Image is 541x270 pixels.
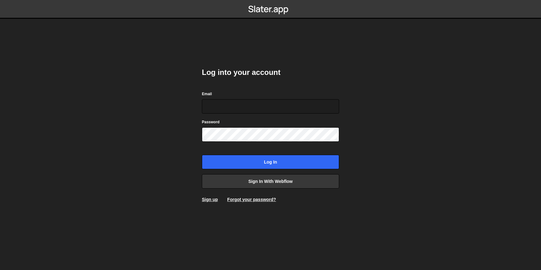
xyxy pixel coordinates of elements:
label: Password [202,119,220,125]
input: Log in [202,155,339,169]
h2: Log into your account [202,67,339,77]
a: Sign up [202,197,218,202]
a: Sign in with Webflow [202,174,339,189]
a: Forgot your password? [227,197,276,202]
label: Email [202,91,212,97]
